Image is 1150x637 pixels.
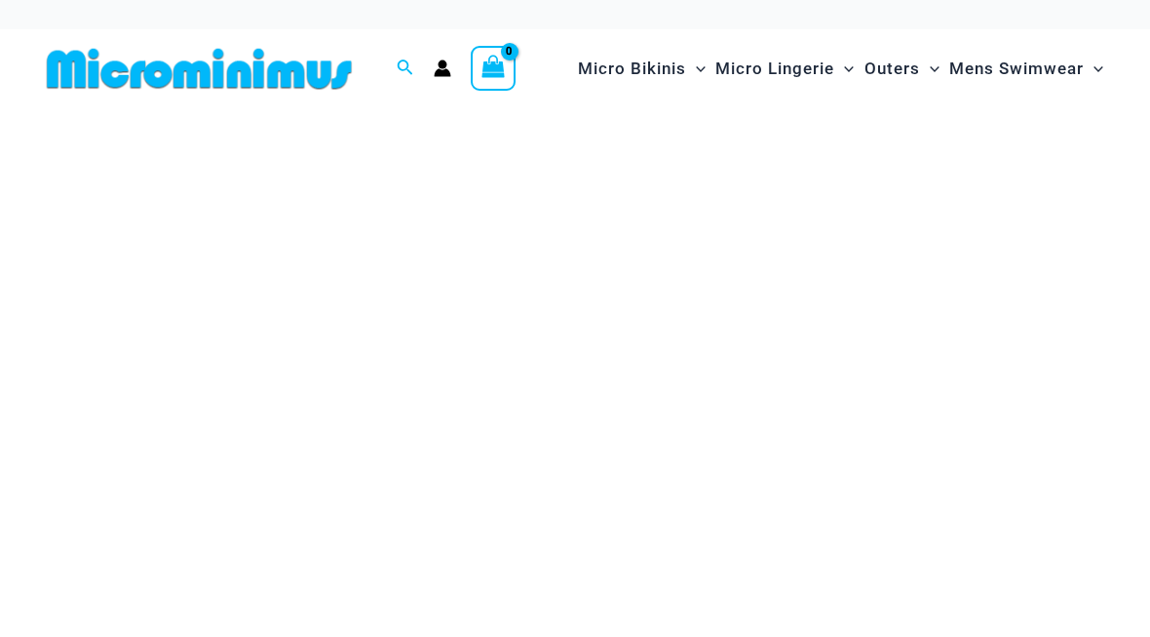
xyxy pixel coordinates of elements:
[715,44,834,94] span: Micro Lingerie
[834,44,854,94] span: Menu Toggle
[578,44,686,94] span: Micro Bikinis
[864,44,920,94] span: Outers
[434,60,451,77] a: Account icon link
[1084,44,1103,94] span: Menu Toggle
[920,44,939,94] span: Menu Toggle
[860,39,944,99] a: OutersMenu ToggleMenu Toggle
[573,39,710,99] a: Micro BikinisMenu ToggleMenu Toggle
[570,36,1111,101] nav: Site Navigation
[686,44,706,94] span: Menu Toggle
[949,44,1084,94] span: Mens Swimwear
[710,39,859,99] a: Micro LingerieMenu ToggleMenu Toggle
[471,46,516,91] a: View Shopping Cart, empty
[944,39,1108,99] a: Mens SwimwearMenu ToggleMenu Toggle
[39,47,360,91] img: MM SHOP LOGO FLAT
[397,57,414,81] a: Search icon link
